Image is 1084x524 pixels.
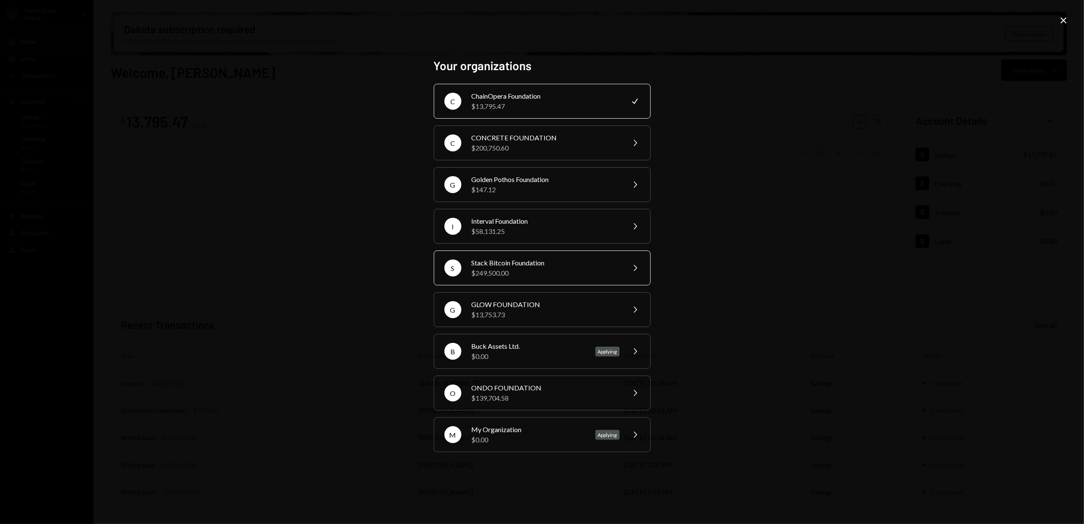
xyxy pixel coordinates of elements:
[472,258,620,268] div: Stack Bitcoin Foundation
[472,341,585,351] div: Buck Assets Ltd.
[472,143,620,153] div: $200,750.60
[472,101,620,111] div: $13,795.47
[472,91,620,101] div: ChainOpera Foundation
[444,384,461,402] div: O
[444,93,461,110] div: C
[472,268,620,278] div: $249,500.00
[472,226,620,236] div: $58,131.25
[472,351,585,362] div: $0.00
[444,176,461,193] div: G
[434,209,651,244] button: IInterval Foundation$58,131.25
[444,426,461,443] div: M
[595,347,620,356] div: Applying
[434,376,651,410] button: OONDO FOUNDATION$139,704.58
[434,84,651,119] button: CChainOpera Foundation$13,795.47
[472,383,620,393] div: ONDO FOUNDATION
[434,125,651,160] button: CCONCRETE FOUNDATION$200,750.60
[472,133,620,143] div: CONCRETE FOUNDATION
[472,424,585,435] div: My Organization
[444,218,461,235] div: I
[472,435,585,445] div: $0.00
[434,417,651,452] button: MMy Organization$0.00Applying
[434,334,651,369] button: BBuck Assets Ltd.$0.00Applying
[472,299,620,310] div: GLOW FOUNDATION
[444,301,461,318] div: G
[434,292,651,327] button: GGLOW FOUNDATION$13,753.73
[472,393,620,403] div: $139,704.58
[434,167,651,202] button: GGolden Pothos Foundation$147.12
[434,251,651,285] button: SStack Bitcoin Foundation$249,500.00
[472,174,620,185] div: Golden Pothos Foundation
[472,310,620,320] div: $13,753.73
[444,134,461,151] div: C
[444,343,461,360] div: B
[472,216,620,226] div: Interval Foundation
[595,430,620,440] div: Applying
[472,185,620,195] div: $147.12
[444,259,461,276] div: S
[434,57,651,74] h2: Your organizations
